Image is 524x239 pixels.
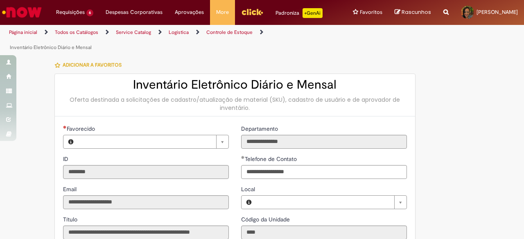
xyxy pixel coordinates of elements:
[360,8,382,16] span: Favoritos
[216,8,229,16] span: More
[63,78,407,92] h2: Inventário Eletrônico Diário e Mensal
[63,185,78,193] label: Somente leitura - Email
[477,9,518,16] span: [PERSON_NAME]
[56,8,85,16] span: Requisições
[241,165,407,179] input: Telefone de Contato
[78,135,228,148] a: Limpar campo Favorecido
[241,216,291,223] span: Somente leitura - Código da Unidade
[241,215,291,223] label: Somente leitura - Código da Unidade
[63,155,70,163] label: Somente leitura - ID
[169,29,189,36] a: Logistica
[242,196,256,209] button: Local, Visualizar este registro
[63,125,67,129] span: Necessários
[256,196,407,209] a: Limpar campo Local
[63,215,79,223] label: Somente leitura - Título
[6,25,343,55] ul: Trilhas de página
[395,9,431,16] a: Rascunhos
[63,216,79,223] span: Somente leitura - Título
[241,156,245,159] span: Obrigatório Preenchido
[303,8,323,18] p: +GenAi
[245,155,298,163] span: Telefone de Contato
[55,29,98,36] a: Todos os Catálogos
[63,165,229,179] input: ID
[241,185,257,193] span: Local
[10,44,92,51] a: Inventário Eletrônico Diário e Mensal
[206,29,253,36] a: Controle de Estoque
[63,62,122,68] span: Adicionar a Favoritos
[276,8,323,18] div: Padroniza
[86,9,93,16] span: 6
[63,195,229,209] input: Email
[241,135,407,149] input: Departamento
[63,155,70,163] span: Somente leitura - ID
[106,8,163,16] span: Despesas Corporativas
[63,96,407,112] div: Oferta destinada a solicitações de cadastro/atualização de material (SKU), cadastro de usuário e ...
[116,29,151,36] a: Service Catalog
[241,6,263,18] img: click_logo_yellow_360x200.png
[175,8,204,16] span: Aprovações
[241,125,280,133] label: Somente leitura - Departamento
[63,185,78,193] span: Somente leitura - Email
[1,4,43,20] img: ServiceNow
[63,135,78,148] button: Favorecido, Visualizar este registro
[402,8,431,16] span: Rascunhos
[67,125,97,132] span: Necessários - Favorecido
[9,29,37,36] a: Página inicial
[54,56,126,74] button: Adicionar a Favoritos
